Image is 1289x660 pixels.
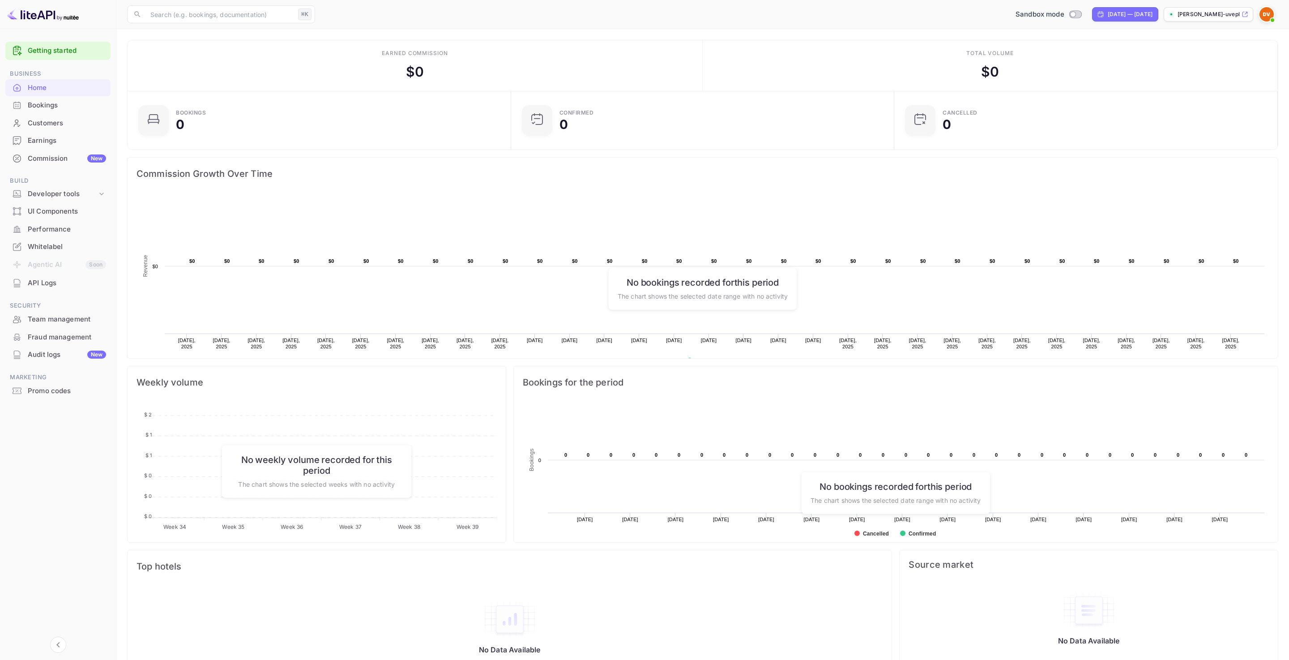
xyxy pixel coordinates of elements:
[457,523,479,530] tspan: Week 39
[1222,338,1239,349] text: [DATE], 2025
[1016,9,1064,20] span: Sandbox mode
[538,458,541,463] text: 0
[433,258,439,264] text: $0
[5,150,111,167] a: CommissionNew
[5,221,111,238] div: Performance
[137,375,497,390] span: Weekly volume
[483,600,537,638] img: empty-state-table2.svg
[811,481,981,492] h6: No bookings recorded for this period
[5,238,111,255] a: Whitelabel
[1076,517,1092,522] text: [DATE]
[5,311,111,327] a: Team management
[1063,452,1066,458] text: 0
[1131,452,1134,458] text: 0
[5,274,111,292] div: API Logs
[1024,258,1030,264] text: $0
[529,449,535,471] text: Bookings
[849,517,865,522] text: [DATE]
[5,115,111,132] div: Customers
[781,258,787,264] text: $0
[995,452,998,458] text: 0
[298,9,312,20] div: ⌘K
[231,479,402,489] p: The chart shows the selected weeks with no activity
[973,452,975,458] text: 0
[406,62,424,82] div: $ 0
[176,118,184,131] div: 0
[950,452,952,458] text: 0
[642,258,648,264] text: $0
[711,258,717,264] text: $0
[587,452,589,458] text: 0
[176,110,206,116] div: Bookings
[5,42,111,60] div: Getting started
[990,258,995,264] text: $0
[5,382,111,400] div: Promo codes
[5,69,111,79] span: Business
[5,150,111,167] div: CommissionNew
[909,338,926,349] text: [DATE], 2025
[700,452,703,458] text: 0
[736,338,752,343] text: [DATE]
[1030,517,1046,522] text: [DATE]
[905,452,907,458] text: 0
[189,258,195,264] text: $0
[479,645,541,654] p: No Data Available
[1164,258,1169,264] text: $0
[145,452,152,459] tspan: $ 1
[1187,338,1205,349] text: [DATE], 2025
[791,452,794,458] text: 0
[667,517,683,522] text: [DATE]
[28,118,106,129] div: Customers
[1154,452,1157,458] text: 0
[1212,517,1228,522] text: [DATE]
[145,5,295,23] input: Search (e.g. bookings, documentation)
[859,452,862,458] text: 0
[5,203,111,219] a: UI Components
[1199,258,1204,264] text: $0
[607,258,613,264] text: $0
[562,338,578,343] text: [DATE]
[523,375,1269,390] span: Bookings for the period
[1012,9,1085,20] div: Switch to Production mode
[655,452,657,458] text: 0
[746,258,752,264] text: $0
[7,7,79,21] img: LiteAPI logo
[5,373,111,382] span: Marketing
[317,338,335,349] text: [DATE], 2025
[28,100,106,111] div: Bookings
[398,258,404,264] text: $0
[618,277,788,287] h6: No bookings recorded for this period
[422,338,439,349] text: [DATE], 2025
[1058,636,1120,645] p: No Data Available
[28,314,106,325] div: Team management
[248,338,265,349] text: [DATE], 2025
[909,559,1269,570] span: Source market
[144,513,152,519] tspan: $ 0
[144,472,152,479] tspan: $ 0
[966,49,1014,57] div: Total volume
[1177,452,1179,458] text: 0
[1118,338,1135,349] text: [DATE], 2025
[144,493,152,499] tspan: $ 0
[259,258,265,264] text: $0
[1108,10,1152,18] div: [DATE] — [DATE]
[5,329,111,345] a: Fraud management
[281,523,303,530] tspan: Week 36
[939,517,956,522] text: [DATE]
[985,517,1001,522] text: [DATE]
[577,517,593,522] text: [DATE]
[1059,258,1065,264] text: $0
[5,79,111,96] a: Home
[666,338,682,343] text: [DATE]
[631,338,647,343] text: [DATE]
[564,452,567,458] text: 0
[163,523,186,530] tspan: Week 34
[28,242,106,252] div: Whitelabel
[723,452,726,458] text: 0
[943,110,977,116] div: CANCELLED
[1152,338,1170,349] text: [DATE], 2025
[885,258,891,264] text: $0
[339,523,362,530] tspan: Week 37
[352,338,370,349] text: [DATE], 2025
